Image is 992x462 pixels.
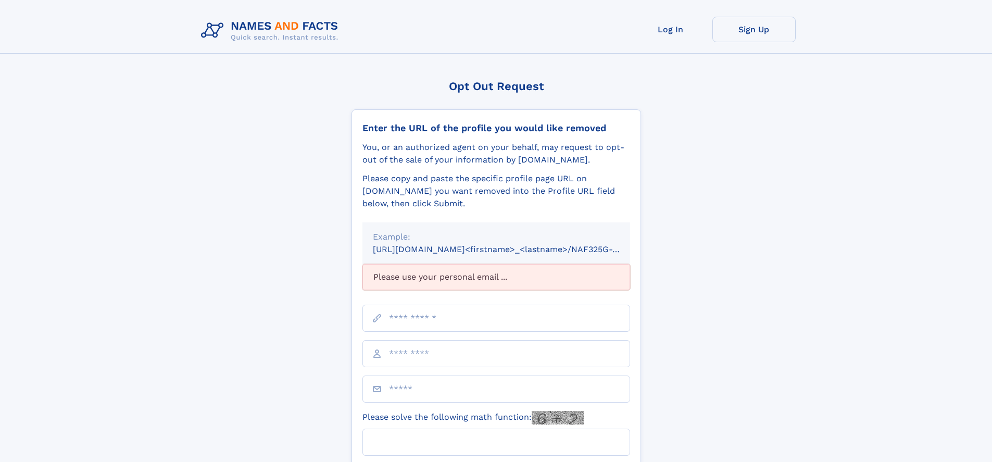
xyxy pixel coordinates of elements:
img: Logo Names and Facts [197,17,347,45]
label: Please solve the following math function: [362,411,584,424]
div: You, or an authorized agent on your behalf, may request to opt-out of the sale of your informatio... [362,141,630,166]
div: Please use your personal email ... [362,264,630,290]
div: Example: [373,231,620,243]
div: Enter the URL of the profile you would like removed [362,122,630,134]
small: [URL][DOMAIN_NAME]<firstname>_<lastname>/NAF325G-xxxxxxxx [373,244,650,254]
a: Log In [629,17,712,42]
div: Opt Out Request [351,80,641,93]
div: Please copy and paste the specific profile page URL on [DOMAIN_NAME] you want removed into the Pr... [362,172,630,210]
a: Sign Up [712,17,796,42]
